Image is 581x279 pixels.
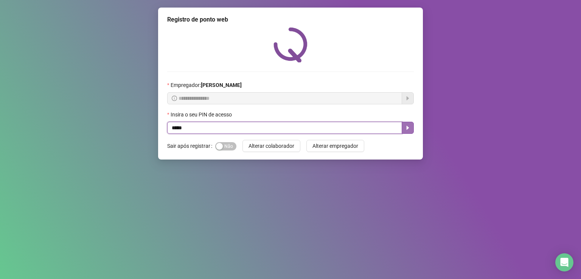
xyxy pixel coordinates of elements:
span: Alterar colaborador [249,142,294,150]
button: Alterar colaborador [242,140,300,152]
strong: [PERSON_NAME] [201,82,242,88]
label: Insira o seu PIN de acesso [167,110,237,119]
span: Empregador : [171,81,242,89]
button: Alterar empregador [306,140,364,152]
div: Open Intercom Messenger [555,253,573,271]
span: caret-right [405,125,411,131]
span: info-circle [172,96,177,101]
label: Sair após registrar [167,140,215,152]
div: Registro de ponto web [167,15,414,24]
img: QRPoint [273,27,308,62]
span: Alterar empregador [312,142,358,150]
